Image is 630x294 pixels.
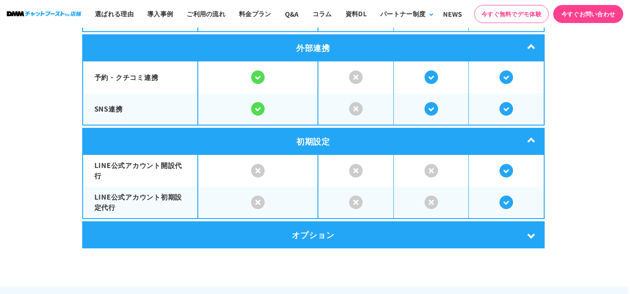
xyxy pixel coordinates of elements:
[94,160,187,181] p: LINE公式アカウント開設代行
[82,34,545,61] div: 外部連携
[7,11,81,16] img: ロゴ
[94,72,187,83] p: 予約・クチコミ連携
[553,5,623,23] a: 今すぐお問い合わせ
[82,128,545,155] div: 初期設定
[82,221,545,248] div: オプション
[94,192,187,212] p: LINE公式アカウント初期設定代行
[380,9,425,19] div: パートナー制度
[474,5,549,23] a: 今すぐ無料でデモ体験
[94,104,187,114] p: SNS連携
